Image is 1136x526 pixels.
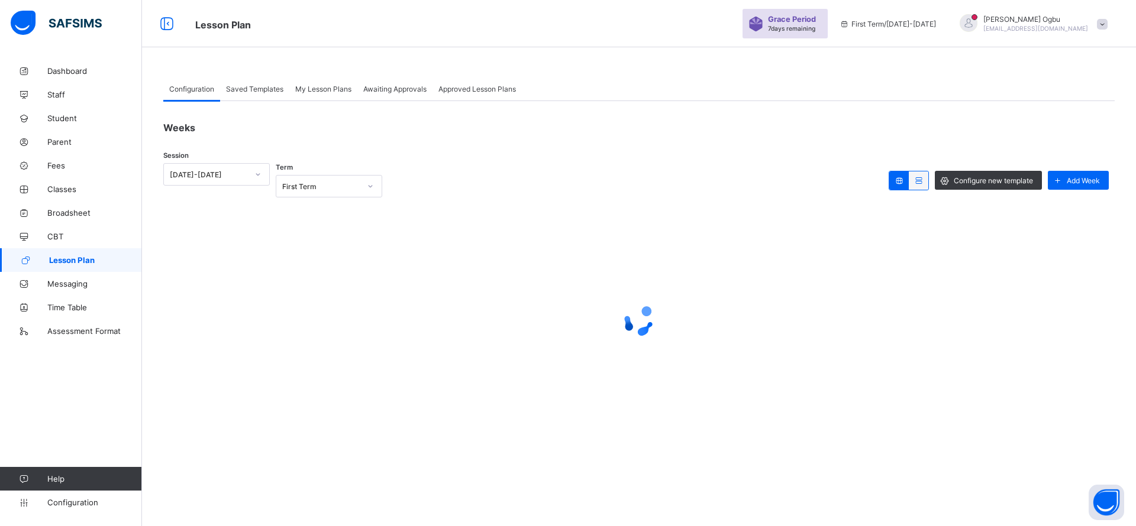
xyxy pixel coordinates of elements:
[163,151,189,160] span: Session
[47,161,142,170] span: Fees
[47,232,142,241] span: CBT
[226,85,283,93] span: Saved Templates
[1089,485,1124,520] button: Open asap
[840,20,936,28] span: session/term information
[47,66,142,76] span: Dashboard
[768,15,816,24] span: Grace Period
[748,17,763,31] img: sticker-purple.71386a28dfed39d6af7621340158ba97.svg
[47,184,142,194] span: Classes
[47,279,142,288] span: Messaging
[47,90,142,99] span: Staff
[47,137,142,147] span: Parent
[282,182,360,191] div: First Term
[11,11,102,35] img: safsims
[276,163,293,171] span: Term
[163,122,195,134] span: Weeks
[768,25,815,32] span: 7 days remaining
[948,14,1114,34] div: AnnOgbu
[47,303,142,312] span: Time Table
[438,85,516,93] span: Approved Lesson Plans
[1067,176,1100,185] span: Add Week
[47,474,141,483] span: Help
[195,19,251,31] span: Lesson Plan
[295,85,351,93] span: My Lesson Plans
[47,326,142,336] span: Assessment Format
[983,15,1088,24] span: [PERSON_NAME] Ogbu
[170,170,248,179] div: [DATE]-[DATE]
[169,85,214,93] span: Configuration
[49,255,142,265] span: Lesson Plan
[363,85,427,93] span: Awaiting Approvals
[47,208,142,217] span: Broadsheet
[954,176,1033,185] span: Configure new template
[47,498,141,507] span: Configuration
[47,113,142,123] span: Student
[983,25,1088,32] span: [EMAIL_ADDRESS][DOMAIN_NAME]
